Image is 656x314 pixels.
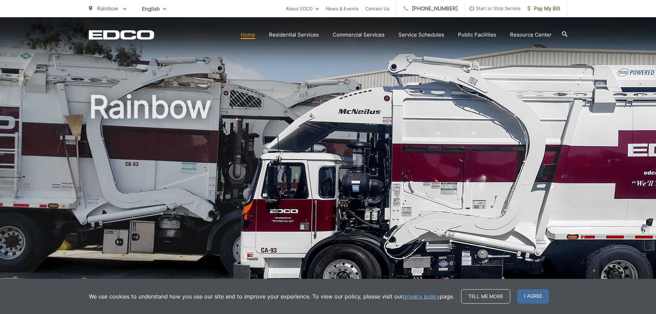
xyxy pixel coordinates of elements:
[137,3,171,15] span: English
[97,5,118,12] span: Rainbow
[510,31,552,39] a: Resource Center
[458,31,496,39] a: Public Facilities
[461,289,510,304] a: Tell me more
[89,90,568,308] h1: Rainbow
[398,31,444,39] a: Service Schedules
[89,292,454,301] p: We use cookies to understand how you use our site and to improve your experience. To view our pol...
[528,4,560,13] span: Pay My Bill
[89,30,154,40] a: EDCD logo. Return to the homepage.
[517,289,549,304] span: I agree
[326,4,358,13] a: News & Events
[286,4,319,13] a: About EDCO
[333,31,385,39] a: Commercial Services
[241,31,255,39] a: Home
[365,4,389,13] a: Contact Us
[403,292,440,301] a: privacy policy
[269,31,319,39] a: Residential Services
